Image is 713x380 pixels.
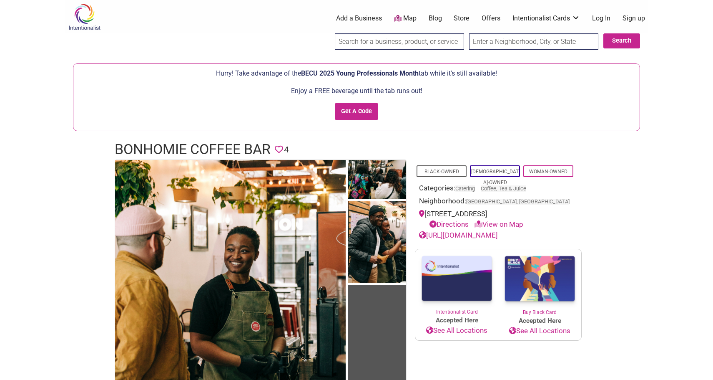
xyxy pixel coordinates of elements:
div: [STREET_ADDRESS] [419,209,577,230]
input: Search for a business, product, or service [335,33,464,50]
span: BECU 2025 Young Professionals Month [301,69,419,77]
a: Directions [429,220,469,228]
a: Add a Business [336,14,382,23]
a: Sign up [623,14,645,23]
div: Categories: [419,183,577,196]
input: Enter a Neighborhood, City, or State [469,33,598,50]
a: Intentionalist Card [415,249,498,316]
button: Search [603,33,640,48]
a: Intentionalist Cards [512,14,580,23]
a: Offers [482,14,500,23]
a: Catering [455,185,475,192]
span: 4 [284,143,289,156]
a: [DEMOGRAPHIC_DATA]-Owned [471,169,519,185]
a: Buy Black Card [498,249,581,316]
a: Map [394,14,417,23]
span: Accepted Here [415,316,498,325]
p: Enjoy a FREE beverage until the tab runs out! [78,86,635,96]
img: Intentionalist [65,3,104,30]
a: Black-Owned [424,169,459,175]
div: Neighborhood: [419,196,577,209]
a: Store [454,14,469,23]
a: Woman-Owned [529,169,567,175]
a: Coffee, Tea & Juice [481,185,526,192]
a: Blog [429,14,442,23]
a: Log In [592,14,610,23]
input: Get A Code [335,103,379,120]
a: See All Locations [498,326,581,337]
span: Accepted Here [498,316,581,326]
a: View on Map [474,220,523,228]
img: Buy Black Card [498,249,581,309]
span: [GEOGRAPHIC_DATA], [GEOGRAPHIC_DATA] [466,199,570,205]
p: Hurry! Take advantage of the tab while it's still available! [78,68,635,79]
a: See All Locations [415,325,498,336]
h1: Bonhomie Coffee Bar [115,139,271,160]
img: Intentionalist Card [415,249,498,308]
a: [URL][DOMAIN_NAME] [419,231,498,239]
